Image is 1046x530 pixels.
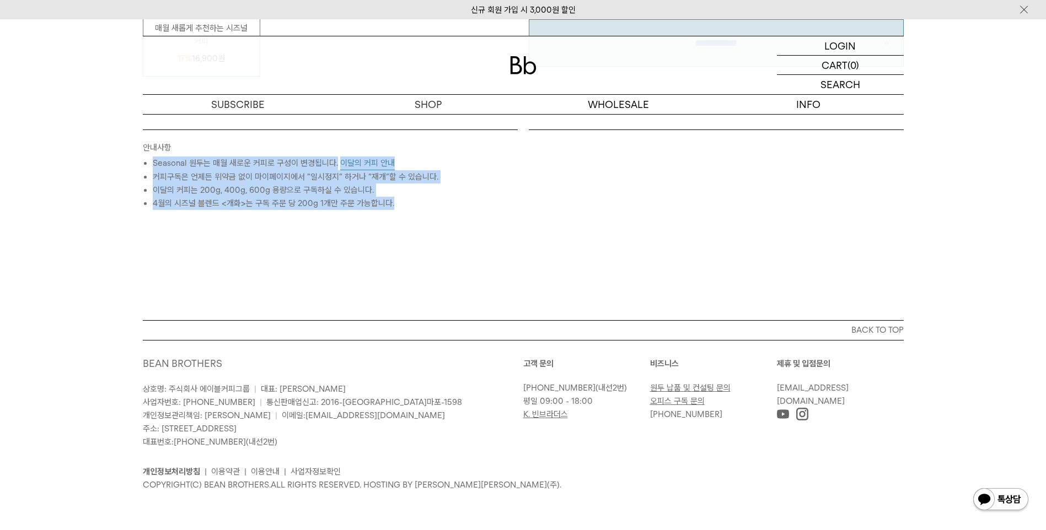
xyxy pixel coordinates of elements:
li: | [244,465,246,478]
a: SUBSCRIBE [143,95,333,114]
a: BEAN BROTHERS [143,358,222,369]
span: | [275,410,277,420]
p: 안내사항 [143,141,518,156]
li: | [205,465,207,478]
p: 제휴 및 입점문의 [777,357,904,370]
a: 사업자정보확인 [291,467,341,477]
p: (내선2번) [523,381,645,394]
span: 대표번호: (내선2번) [143,437,277,447]
p: INFO [714,95,904,114]
a: 이용약관 [211,467,240,477]
a: [EMAIL_ADDRESS][DOMAIN_NAME] [777,383,849,406]
span: 개인정보관리책임: [PERSON_NAME] [143,410,271,420]
img: 카카오톡 채널 1:1 채팅 버튼 [972,487,1029,513]
p: LOGIN [824,36,856,55]
a: SHOP [333,95,523,114]
p: 고객 문의 [523,357,650,370]
a: 이용안내 [251,467,280,477]
li: | [284,465,286,478]
span: | [254,384,256,394]
a: 개인정보처리방침 [143,467,200,477]
a: CART (0) [777,56,904,75]
li: Seasonal 원두는 매월 새로운 커피로 구성이 변경됩니다. [153,156,518,170]
span: 사업자번호: [PHONE_NUMBER] [143,397,255,407]
img: 로고 [510,56,537,74]
p: SEARCH [820,75,860,94]
button: 이달의 커피 안내 [340,156,395,170]
a: 오피스 구독 문의 [650,396,705,406]
p: CART [822,56,847,74]
li: 커피구독은 언제든 위약금 없이 마이페이지에서 “일시정지” 하거나 “재개”할 수 있습니다. [153,170,518,183]
p: COPYRIGHT(C) BEAN BROTHERS. ALL RIGHTS RESERVED. HOSTING BY [PERSON_NAME][PERSON_NAME](주). [143,478,904,491]
span: 통신판매업신고: 2016-[GEOGRAPHIC_DATA]마포-1598 [266,397,462,407]
p: WHOLESALE [523,95,714,114]
li: 4월의 시즈널 블렌드 <개화>는 구독 주문 당 200g 1개만 주문 가능합니다. [153,197,518,210]
a: 원두 납품 및 컨설팅 문의 [650,383,731,393]
a: K. 빈브라더스 [523,409,568,419]
a: [PHONE_NUMBER] [174,437,246,447]
a: [PHONE_NUMBER] [650,409,722,419]
li: 이달의 커피는 200g, 400g, 600g 용량으로 구독하실 수 있습니다. [153,183,518,197]
span: 이메일: [282,410,445,420]
a: 신규 회원 가입 시 3,000원 할인 [471,5,576,15]
span: 상호명: 주식회사 에이블커피그룹 [143,384,250,394]
p: 평일 09:00 - 18:00 [523,394,645,408]
a: [PHONE_NUMBER] [523,383,596,393]
a: [EMAIL_ADDRESS][DOMAIN_NAME] [305,410,445,420]
a: LOGIN [777,36,904,56]
span: 대표: [PERSON_NAME] [261,384,346,394]
p: 비즈니스 [650,357,777,370]
span: | [260,397,262,407]
span: 주소: [STREET_ADDRESS] [143,424,237,434]
button: BACK TO TOP [143,320,904,340]
p: (0) [847,56,859,74]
